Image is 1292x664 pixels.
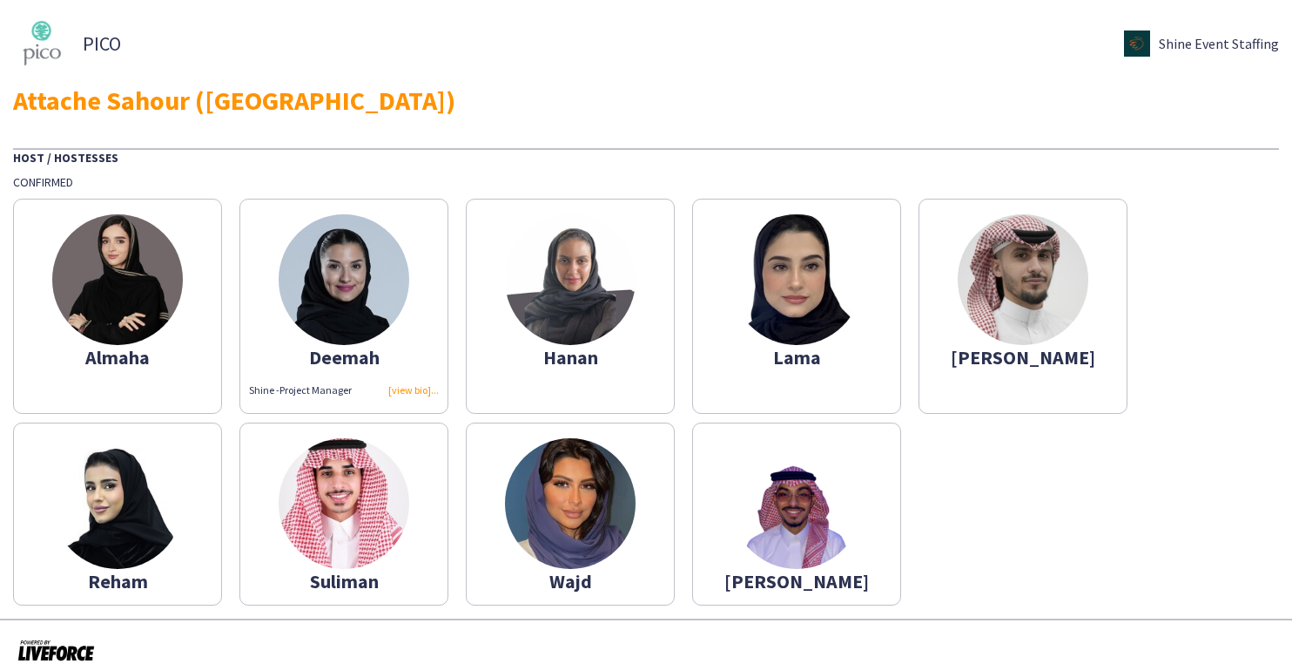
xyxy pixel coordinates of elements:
[702,349,892,365] div: Lama
[505,214,636,345] img: thumb-673c42d5ee624.jpeg
[13,148,1279,166] div: Host / Hostesses
[958,214,1088,345] img: thumb-6737a65d44b3b.jpeg
[279,438,409,569] img: thumb-67373b4898fa3.jpeg
[23,349,212,365] div: Almaha
[279,214,409,345] img: thumb-675edd8f16ba3.jpeg
[13,174,1279,190] div: Confirmed
[13,13,74,74] img: thumb-07f6e915-f0f8-49f3-acbf-3d62be6023a1.jpg
[1124,30,1150,57] img: thumb-2119ff4a-0f52-43e3-8740-8b674407a32f.jpg
[17,638,95,662] img: Powered by Liveforce
[928,349,1118,365] div: [PERSON_NAME]
[702,573,892,589] div: [PERSON_NAME]
[249,573,439,589] div: Suliman
[83,36,121,51] span: PICO
[249,383,439,398] div: Shine -Project Manager
[52,214,183,345] img: thumb-66c6164ab516c.jpeg
[731,214,862,345] img: thumb-672ef5e28e923.jpeg
[475,573,665,589] div: Wajd
[52,438,183,569] img: thumb-67afb040c07a6.jpeg
[13,87,1279,113] div: Attache Sahour ([GEOGRAPHIC_DATA])
[23,573,212,589] div: Reham
[249,349,439,365] div: Deemah
[731,438,862,569] img: thumb-6738cd4d5f1fd.png
[505,438,636,569] img: thumb-676090e5ef41f.jpeg
[475,349,665,365] div: Hanan
[1159,36,1279,51] span: Shine Event Staffing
